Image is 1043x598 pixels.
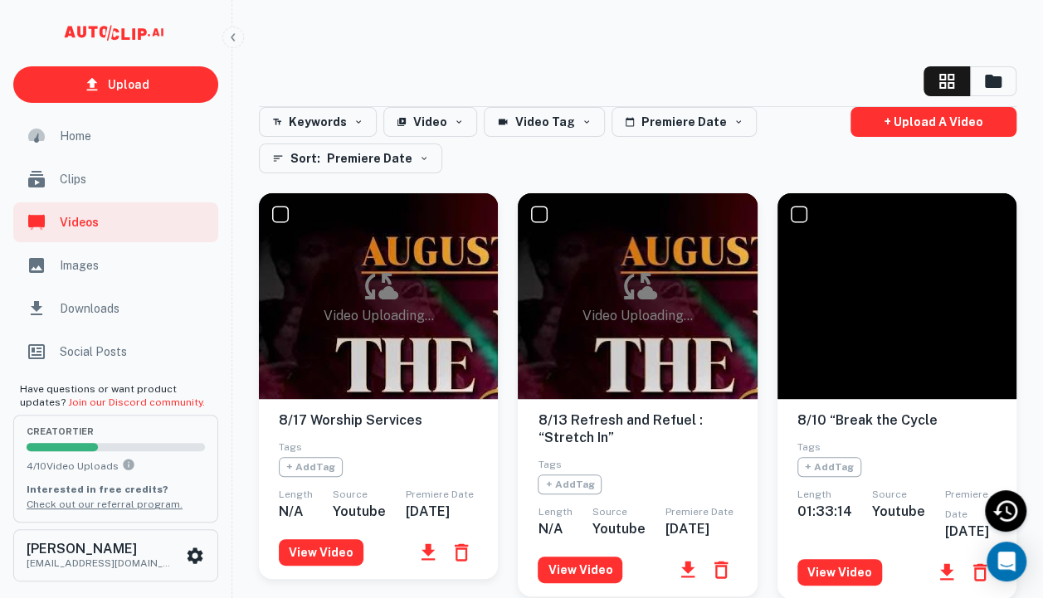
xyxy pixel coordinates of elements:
span: Videos [60,213,208,231]
div: Video Uploading... [324,266,434,326]
span: + Add Tag [538,474,602,494]
a: Upload [13,66,218,103]
button: Video Tag [484,107,605,137]
h6: [DATE] [406,503,474,519]
span: Premiere Date [406,489,474,500]
h6: youtube [592,521,645,537]
h6: 8/10 “Break the Cycle [797,412,997,430]
h6: youtube [872,503,925,519]
p: Interested in free credits? [27,482,205,497]
h6: 01:33:14 [797,503,852,519]
a: Join our Discord community. [68,396,205,408]
button: Premiere Date [612,107,757,137]
span: Source [592,506,626,518]
div: Recent Activity [985,490,1026,532]
div: Video Uploading... [582,266,693,326]
span: Premiere Date [665,506,733,518]
p: Upload [108,75,149,94]
span: Have questions or want product updates? [20,383,205,408]
span: Length [797,489,831,500]
span: creator Tier [27,427,205,436]
h6: 8/17 Worship Services [279,412,478,430]
svg: You can upload 10 videos per month on the creator tier. Upgrade to upload more. [122,458,135,471]
a: Home [13,116,218,156]
a: Downloads [13,289,218,328]
span: Source [333,489,368,500]
a: Clips [13,159,218,199]
span: Tags [538,459,561,470]
p: [EMAIL_ADDRESS][DOMAIN_NAME] [27,556,176,571]
span: Source [872,489,907,500]
h6: [PERSON_NAME] [27,542,176,556]
div: Open Intercom Messenger [987,542,1026,581]
a: Videos [13,202,218,242]
span: Clips [60,170,208,188]
span: Length [279,489,313,500]
h6: youtube [333,503,386,519]
span: Tags [279,441,302,453]
button: View Video [279,539,363,566]
a: Images [13,246,218,285]
button: Video [383,107,477,137]
p: 4 / 10 Video Uploads [27,458,205,474]
button: [PERSON_NAME][EMAIL_ADDRESS][DOMAIN_NAME] [13,529,218,581]
button: Keywords [259,107,377,137]
button: View Video [797,559,882,586]
span: Premiere Date [945,489,988,520]
h6: 8/13 Refresh and Refuel : “Stretch In” [538,412,737,447]
a: Social Posts [13,332,218,372]
span: Images [60,256,208,275]
button: Sort: Premiere Date [259,143,442,173]
span: Sort: [290,148,320,168]
h6: N/A [538,521,572,537]
span: + Add Tag [279,457,343,477]
h6: N/A [279,503,313,519]
span: Home [60,127,208,145]
h6: [DATE] [945,523,997,539]
span: Social Posts [60,343,208,361]
span: + Add Tag [797,457,861,477]
span: Tags [797,441,821,453]
a: Check out our referral program. [27,498,183,510]
button: creatorTier4/10Video UploadsYou can upload 10 videos per month on the creator tier. Upgrade to up... [13,415,218,523]
span: Length [538,506,572,518]
span: Premiere Date [327,148,412,168]
span: Downloads [60,299,208,318]
button: View Video [538,557,622,583]
h6: [DATE] [665,521,733,537]
a: + Upload a video [850,107,1016,137]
